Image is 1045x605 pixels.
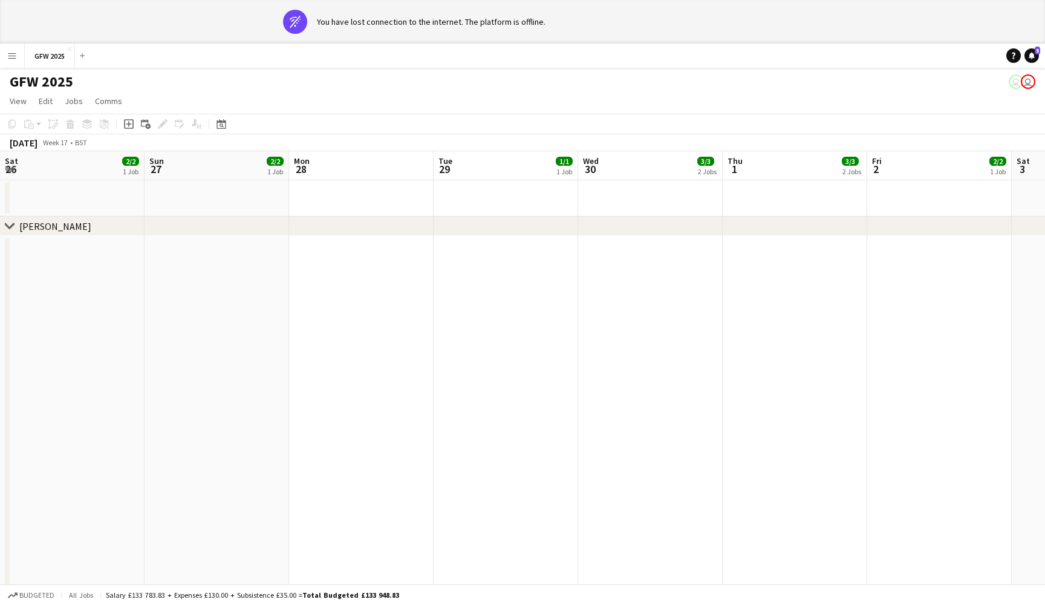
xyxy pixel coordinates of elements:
span: Sat [5,155,18,166]
span: 27 [148,162,164,176]
h1: GFW 2025 [10,73,73,91]
span: Budgeted [19,591,54,600]
div: 2 Jobs [842,167,861,176]
span: 1/1 [556,157,573,166]
div: [DATE] [10,137,37,149]
span: 2/2 [267,157,284,166]
span: Sun [149,155,164,166]
div: Salary £133 783.83 + Expenses £130.00 + Subsistence £35.00 = [106,590,399,600]
span: Wed [583,155,599,166]
a: Comms [90,93,127,109]
span: 3/3 [697,157,714,166]
span: Total Budgeted £133 948.83 [302,590,399,600]
span: Mon [294,155,310,166]
a: Jobs [60,93,88,109]
div: 2 Jobs [698,167,717,176]
div: BST [75,138,87,147]
div: 1 Job [556,167,572,176]
a: 5 [1024,48,1039,63]
span: Sat [1017,155,1030,166]
span: 3/3 [842,157,859,166]
span: Edit [39,96,53,106]
div: 1 Job [123,167,138,176]
span: 5 [1035,47,1040,54]
button: Budgeted [6,589,56,602]
span: 3 [1015,162,1030,176]
span: Fri [872,155,882,166]
span: 28 [292,162,310,176]
div: [PERSON_NAME] [19,220,91,232]
span: 30 [581,162,599,176]
div: You have lost connection to the internet. The platform is offline. [317,16,545,27]
span: 2/2 [989,157,1006,166]
a: View [5,93,31,109]
span: 2/2 [122,157,139,166]
app-user-avatar: Mike Bolton [1021,74,1035,89]
div: 1 Job [990,167,1006,176]
span: Jobs [65,96,83,106]
span: All jobs [67,590,96,600]
span: View [10,96,27,106]
span: 29 [437,162,452,176]
button: GFW 2025 [25,44,75,68]
span: 2 [870,162,882,176]
span: 26 [3,162,18,176]
span: 1 [726,162,743,176]
span: Thu [728,155,743,166]
a: Edit [34,93,57,109]
span: Week 17 [40,138,70,147]
app-user-avatar: Mike Bolton [1009,74,1023,89]
div: 1 Job [267,167,283,176]
span: Tue [438,155,452,166]
span: Comms [95,96,122,106]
